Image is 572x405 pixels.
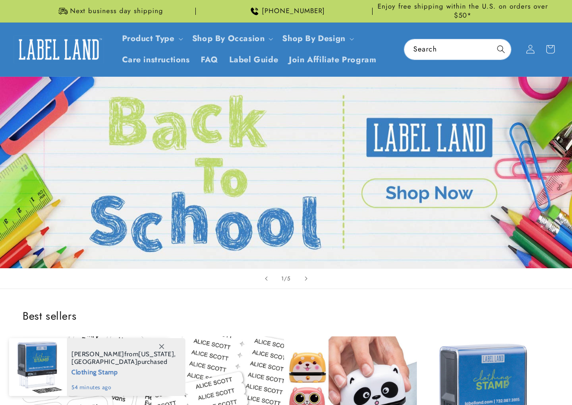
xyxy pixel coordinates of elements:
[229,55,279,65] span: Label Guide
[289,55,376,65] span: Join Affiliate Program
[491,39,511,59] button: Search
[192,33,265,44] span: Shop By Occasion
[282,33,345,44] a: Shop By Design
[71,350,176,366] span: from , purchased
[296,269,316,289] button: Next slide
[201,55,218,65] span: FAQ
[10,32,108,67] a: Label Land
[284,49,382,70] a: Join Affiliate Program
[117,49,195,70] a: Care instructions
[287,274,291,283] span: 5
[122,33,175,44] a: Product Type
[284,274,287,283] span: /
[71,358,137,366] span: [GEOGRAPHIC_DATA]
[376,2,549,20] span: Enjoy free shipping within the U.S. on orders over $50*
[14,35,104,63] img: Label Land
[187,28,277,49] summary: Shop By Occasion
[277,28,357,49] summary: Shop By Design
[23,309,549,323] h2: Best sellers
[71,350,124,358] span: [PERSON_NAME]
[117,28,187,49] summary: Product Type
[224,49,284,70] a: Label Guide
[138,350,174,358] span: [US_STATE]
[195,49,224,70] a: FAQ
[70,7,163,16] span: Next business day shipping
[256,269,276,289] button: Previous slide
[281,274,284,283] span: 1
[122,55,190,65] span: Care instructions
[262,7,325,16] span: [PHONE_NUMBER]
[482,366,563,396] iframe: Gorgias live chat messenger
